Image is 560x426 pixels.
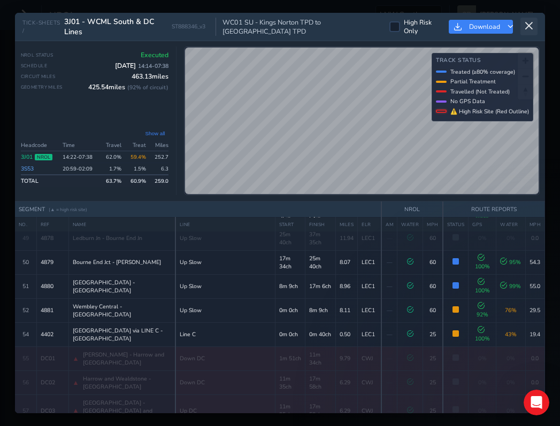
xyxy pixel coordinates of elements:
[132,72,168,81] span: 463.13 miles
[397,217,423,231] th: WATER
[59,151,100,162] td: 14:22-07:38
[36,346,68,370] td: DC01
[443,202,545,218] th: ROUTE REPORTS
[275,322,305,346] td: 0m 0ch
[423,346,443,370] td: 25
[358,250,382,274] td: LEC1
[275,346,305,370] td: 1m 51ch
[22,330,29,338] span: 54
[275,217,305,231] th: START
[275,250,305,274] td: 17m 34ch
[138,62,168,70] span: 14:14 - 07:38
[275,274,305,298] td: 8m 9ch
[524,390,549,415] iframe: Intercom live chat
[15,217,36,231] th: NO.
[175,250,275,274] td: Up Slow
[305,226,335,250] td: 37m 35ch
[335,274,357,298] td: 8.96
[475,278,490,295] span: 100 %
[477,303,488,319] span: 92 %
[507,354,515,362] span: 0%
[423,370,443,394] td: 25
[15,202,381,218] th: SEGMENT
[525,346,544,370] td: 0.0
[358,298,382,322] td: LEC1
[88,83,168,91] span: 425.54 miles
[496,217,525,231] th: WATER
[22,234,29,242] span: 49
[275,298,305,322] td: 0m 0ch
[525,217,544,231] th: MPH
[478,378,487,386] span: 0%
[73,327,172,343] span: [GEOGRAPHIC_DATA] via LINE C - [GEOGRAPHIC_DATA]
[149,162,168,175] td: 6.3
[505,306,517,314] span: 76 %
[125,162,149,175] td: 1.5%
[358,322,382,346] td: LEC1
[358,226,382,250] td: LEC1
[21,73,56,80] span: Circuit Miles
[387,282,393,290] span: —
[149,175,168,187] td: 259.0
[73,234,142,242] span: Ledburn Jn - Bourne End Jn
[73,303,172,319] span: Wembley Central - [GEOGRAPHIC_DATA]
[387,306,393,314] span: —
[275,226,305,250] td: 25m 40ch
[185,48,539,194] canvas: Map
[49,206,87,213] span: (▲ = high risk site)
[59,140,100,151] th: Time
[450,97,485,105] span: No GPS Data
[125,151,149,162] td: 59.4%
[423,322,443,346] td: 25
[125,140,149,151] th: Treat
[21,175,60,187] td: TOTAL
[335,250,357,274] td: 8.07
[469,217,496,231] th: GPS
[22,354,29,362] span: 55
[335,226,357,250] td: 11.94
[358,217,382,231] th: ELR
[335,346,357,370] td: 9.79
[83,375,171,391] span: Harrow and Wealdstone - [GEOGRAPHIC_DATA]
[381,202,442,218] th: NROL
[525,250,544,274] td: 54.3
[436,57,529,64] h4: Track Status
[21,63,48,69] span: Schedule
[83,351,171,367] span: [PERSON_NAME] - Harrow and [GEOGRAPHIC_DATA]
[387,258,393,266] span: —
[525,322,544,346] td: 19.4
[305,250,335,274] td: 25m 40ch
[507,234,515,242] span: 0%
[305,346,335,370] td: 11m 34ch
[358,370,382,394] td: CWJ
[507,378,515,386] span: 0%
[115,61,168,70] span: [DATE]
[36,274,68,298] td: 4880
[423,250,443,274] td: 60
[358,346,382,370] td: CWJ
[22,378,29,386] span: 56
[149,151,168,162] td: 252.7
[175,298,275,322] td: Up Slow
[450,78,496,86] span: Partial Treatment
[73,258,161,266] span: Bourne End Jct - [PERSON_NAME]
[305,274,335,298] td: 17m 6ch
[305,217,335,231] th: FINISH
[21,84,63,90] span: Geometry Miles
[36,370,68,394] td: DC02
[475,327,490,343] span: 100 %
[335,298,357,322] td: 8.11
[450,68,515,76] span: Treated (≥80% coverage)
[525,298,544,322] td: 29.5
[387,234,393,242] span: —
[423,217,443,231] th: MPH
[59,162,100,175] td: 20:59-02:09
[305,298,335,322] td: 8m 9ch
[500,282,521,290] span: 99 %
[475,254,490,270] span: 100 %
[36,250,68,274] td: 4879
[175,274,275,298] td: Up Slow
[478,354,487,362] span: 0%
[149,140,168,151] th: Miles
[22,282,29,290] span: 51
